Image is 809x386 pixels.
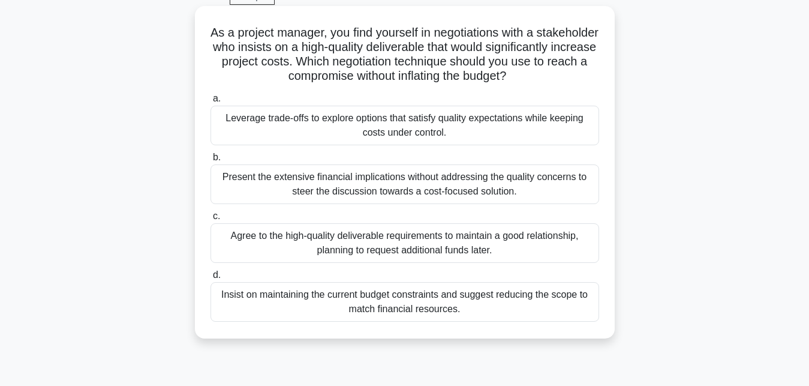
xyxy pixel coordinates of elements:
[213,152,221,162] span: b.
[213,93,221,103] span: a.
[210,106,599,145] div: Leverage trade-offs to explore options that satisfy quality expectations while keeping costs unde...
[210,282,599,322] div: Insist on maintaining the current budget constraints and suggest reducing the scope to match fina...
[210,164,599,204] div: Present the extensive financial implications without addressing the quality concerns to steer the...
[213,270,221,280] span: d.
[209,25,600,84] h5: As a project manager, you find yourself in negotiations with a stakeholder who insists on a high-...
[213,211,220,221] span: c.
[210,223,599,263] div: Agree to the high-quality deliverable requirements to maintain a good relationship, planning to r...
